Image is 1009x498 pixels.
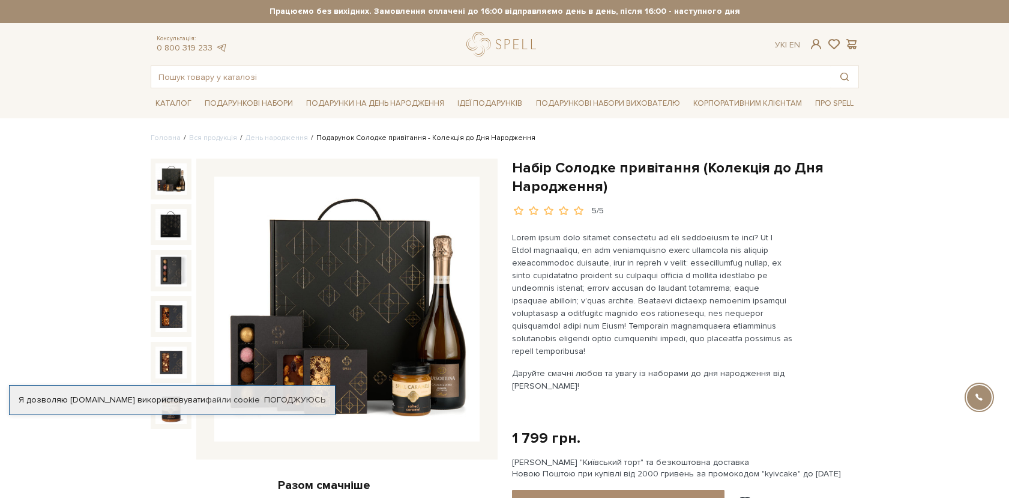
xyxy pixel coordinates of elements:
[512,367,794,392] p: Даруйте смачні любов та увагу із наборами до дня народження від [PERSON_NAME]!
[245,133,308,142] a: День народження
[157,35,227,43] span: Консультація:
[189,133,237,142] a: Вся продукція
[155,163,187,195] img: Набір Солодке привітання (Колекція до Дня Народження)
[155,347,187,378] img: Набір Солодке привітання (Колекція до Дня Народження)
[592,205,604,217] div: 5/5
[151,133,181,142] a: Головна
[512,457,859,479] div: [PERSON_NAME] "Київський торт" та безкоштовна доставка Новою Поштою при купівлі від 2000 гривень ...
[789,40,800,50] a: En
[151,478,498,493] div: Разом смачніше
[810,94,858,113] a: Про Spell
[205,395,260,405] a: файли cookie
[155,255,187,286] img: Набір Солодке привітання (Колекція до Дня Народження)
[264,395,325,405] a: Погоджуюсь
[512,231,794,357] p: Lorem ipsum dolo sitamet consectetu ad eli seddoeiusm te inci? Ut l Etdol magnaaliqu, en adm veni...
[688,93,807,114] a: Корпоративним клієнтам
[308,133,535,144] li: Подарунок Солодке привітання - Колекція до Дня Народження
[157,43,212,53] a: 0 800 319 233
[453,94,527,113] a: Ідеї подарунків
[466,32,541,56] a: logo
[151,66,831,88] input: Пошук товару у каталозі
[155,301,187,332] img: Набір Солодке привітання (Колекція до Дня Народження)
[214,177,480,442] img: Набір Солодке привітання (Колекція до Дня Народження)
[155,209,187,240] img: Набір Солодке привітання (Колекція до Дня Народження)
[531,93,685,114] a: Подарункові набори вихователю
[10,395,335,405] div: Я дозволяю [DOMAIN_NAME] використовувати
[200,94,298,113] a: Подарункові набори
[512,159,859,196] h1: Набір Солодке привітання (Колекція до Дня Народження)
[301,94,449,113] a: Подарунки на День народження
[512,429,580,448] div: 1 799 грн.
[831,66,858,88] button: Пошук товару у каталозі
[785,40,787,50] span: |
[151,6,859,17] strong: Працюємо без вихідних. Замовлення оплачені до 16:00 відправляємо день в день, після 16:00 - насту...
[215,43,227,53] a: telegram
[775,40,800,50] div: Ук
[151,94,196,113] a: Каталог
